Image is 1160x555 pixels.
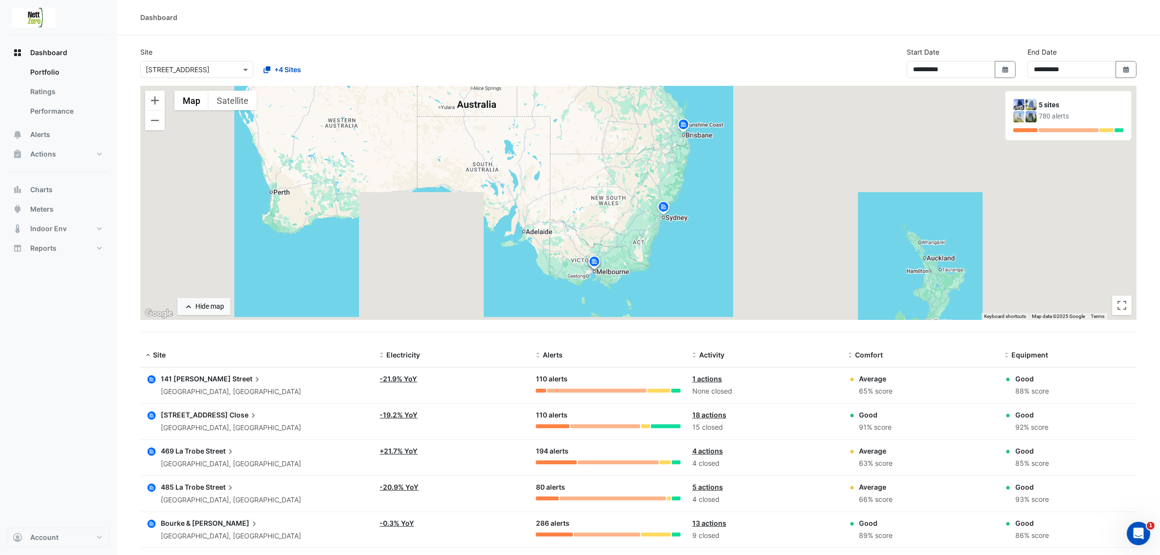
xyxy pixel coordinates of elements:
a: -21.9% YoY [380,375,417,383]
div: 4 closed [692,494,837,505]
span: Meters [30,204,54,214]
button: Meters [8,199,109,219]
span: Street [206,482,235,493]
a: -20.9% YoY [380,483,418,491]
div: 110 alerts [536,374,681,385]
img: 485 La Trobe Street [1013,111,1025,122]
button: Alerts [8,125,109,144]
span: +4 Sites [274,64,301,75]
div: Average [859,374,893,384]
span: 1 [1147,522,1155,530]
app-icon: Alerts [13,130,22,139]
div: 89% score [859,530,893,541]
a: Ratings [22,82,109,101]
div: 15 closed [692,422,837,433]
div: Average [859,482,893,492]
span: Alerts [543,351,563,359]
fa-icon: Select Date [1001,65,1010,74]
button: Charts [8,180,109,199]
img: Bourke & William [1026,111,1037,122]
div: Dashboard [8,62,109,125]
img: Google [143,307,175,320]
img: site-pin.svg [587,255,602,272]
span: Close [229,410,258,420]
div: Hide map [195,301,224,312]
img: 469 La Trobe Street [1026,99,1037,110]
span: [PERSON_NAME] [192,518,259,529]
label: Start Date [907,47,939,57]
img: site-pin.svg [656,200,671,217]
div: 110 alerts [536,410,681,421]
div: Good [859,410,892,420]
div: [GEOGRAPHIC_DATA], [GEOGRAPHIC_DATA] [161,422,301,434]
a: 18 actions [692,411,726,419]
div: None closed [692,386,837,397]
div: 85% score [1015,458,1049,469]
div: 5 sites [1039,100,1123,110]
button: Actions [8,144,109,164]
button: Indoor Env [8,219,109,238]
span: Street [206,446,235,456]
button: Toggle fullscreen view [1112,296,1132,315]
button: Dashboard [8,43,109,62]
div: Good [1015,374,1049,384]
div: 65% score [859,386,893,397]
div: 80 alerts [536,482,681,493]
a: 1 actions [692,375,722,383]
div: 86% score [1015,530,1049,541]
img: site-pin.svg [676,118,691,135]
img: Company Logo [12,8,56,27]
button: Hide map [177,298,230,315]
a: +21.7% YoY [380,447,418,455]
span: Dashboard [30,48,67,58]
a: Open this area in Google Maps (opens a new window) [143,307,175,320]
span: 141 [PERSON_NAME] [161,375,231,383]
fa-icon: Select Date [1122,65,1131,74]
button: +4 Sites [257,61,307,78]
span: Electricity [386,351,420,359]
button: Show street map [174,91,209,110]
div: Good [1015,446,1049,456]
app-icon: Indoor Env [13,224,22,234]
span: Account [30,533,58,542]
div: 88% score [1015,386,1049,397]
div: 4 closed [692,458,837,469]
span: 469 La Trobe [161,447,204,455]
a: 4 actions [692,447,723,455]
span: Actions [30,149,56,159]
div: Dashboard [140,12,177,22]
span: Site [153,351,166,359]
div: 780 alerts [1039,111,1123,121]
span: Bourke & [161,519,190,527]
app-icon: Dashboard [13,48,22,58]
a: Portfolio [22,62,109,82]
app-icon: Meters [13,204,22,214]
div: 91% score [859,422,892,433]
div: 93% score [1015,494,1049,505]
button: Keyboard shortcuts [984,313,1026,320]
button: Reports [8,238,109,258]
div: 9 closed [692,530,837,541]
button: Account [8,528,109,547]
app-icon: Charts [13,185,22,195]
div: Good [859,518,893,528]
a: 5 actions [692,483,723,491]
span: [STREET_ADDRESS] [161,411,228,419]
button: Zoom in [145,91,165,110]
img: 141 Walker Street [1013,99,1025,110]
div: [GEOGRAPHIC_DATA], [GEOGRAPHIC_DATA] [161,458,301,470]
span: Alerts [30,130,50,139]
a: Terms (opens in new tab) [1091,314,1104,319]
span: Map data ©2025 Google [1032,314,1085,319]
div: 194 alerts [536,446,681,457]
button: Show satellite imagery [209,91,257,110]
span: Indoor Env [30,224,67,234]
label: Site [140,47,152,57]
div: 92% score [1015,422,1048,433]
a: 13 actions [692,519,726,527]
span: Activity [699,351,724,359]
span: Equipment [1011,351,1048,359]
a: -0.3% YoY [380,519,414,527]
span: Charts [30,185,53,195]
span: Reports [30,243,57,253]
